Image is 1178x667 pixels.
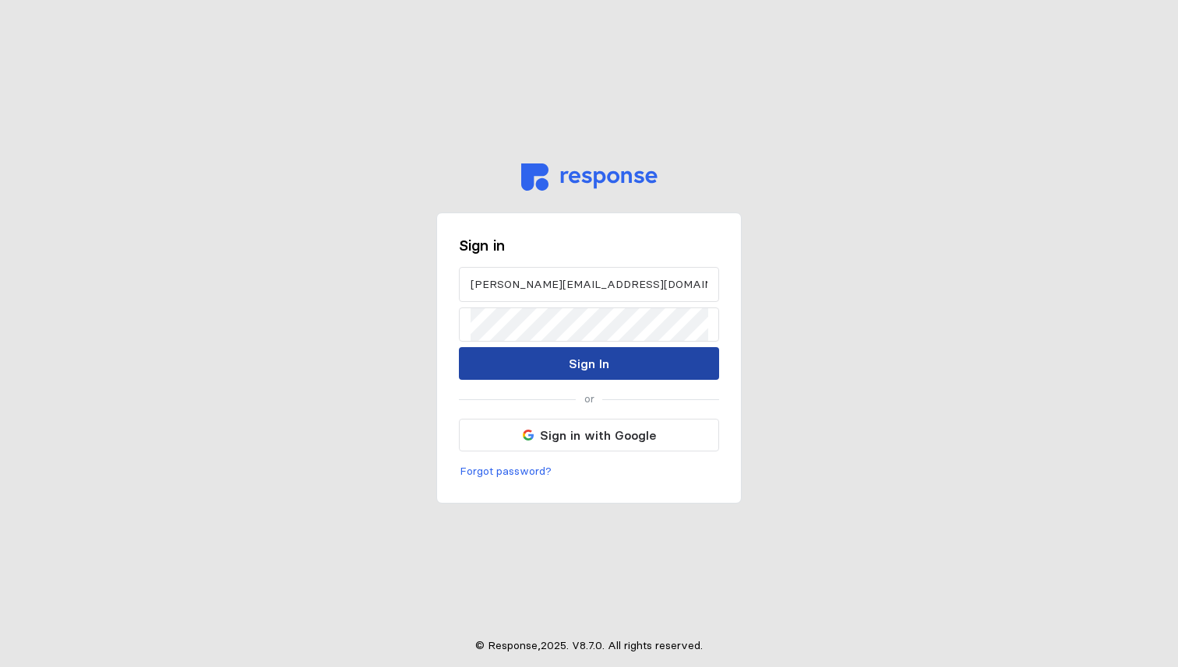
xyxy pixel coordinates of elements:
[569,354,609,374] p: Sign In
[475,637,703,655] p: © Response, 2025 . V 8.7.0 . All rights reserved.
[459,235,719,256] h3: Sign in
[460,463,552,480] p: Forgot password?
[459,347,719,380] button: Sign In
[521,163,658,191] img: svg%3e
[523,430,534,441] img: svg%3e
[471,268,707,301] input: Email
[584,391,594,408] p: or
[459,462,552,481] button: Forgot password?
[540,426,656,445] p: Sign in with Google
[459,419,719,451] button: Sign in with Google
